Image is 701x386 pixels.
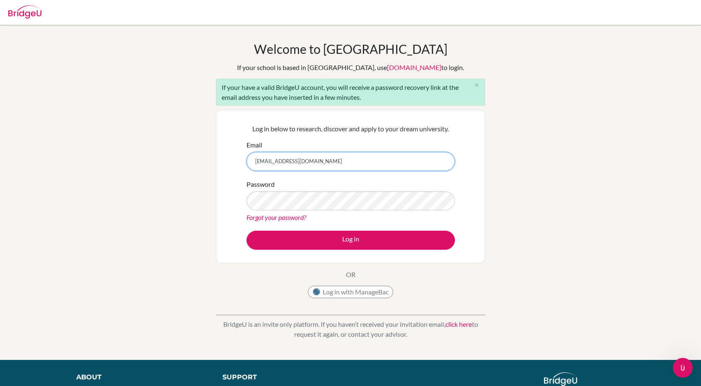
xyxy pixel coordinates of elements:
img: logo_white@2x-f4f0deed5e89b7ecb1c2cc34c3e3d731f90f0f143d5ea2071677605dd97b5244.png [544,372,578,386]
h1: Welcome to [GEOGRAPHIC_DATA] [254,41,447,56]
button: Log in [247,231,455,250]
a: [DOMAIN_NAME] [387,63,441,71]
div: If your school is based in [GEOGRAPHIC_DATA], use to login. [237,63,464,72]
div: If your have a valid BridgeU account, you will receive a password recovery link at the email addr... [216,79,485,106]
label: Password [247,179,275,189]
p: OR [346,270,355,280]
button: Close [468,79,485,92]
p: BridgeU is an invite only platform. If you haven’t received your invitation email, to request it ... [216,319,485,339]
label: Email [247,140,262,150]
img: Bridge-U [8,5,41,19]
p: Log in below to research, discover and apply to your dream university. [247,124,455,134]
a: Forgot your password? [247,213,306,221]
i: close [474,82,480,88]
button: Log in with ManageBac [308,286,393,298]
a: click here [445,320,472,328]
iframe: Intercom live chat [673,358,693,378]
div: Support [222,372,341,382]
div: About [76,372,204,382]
